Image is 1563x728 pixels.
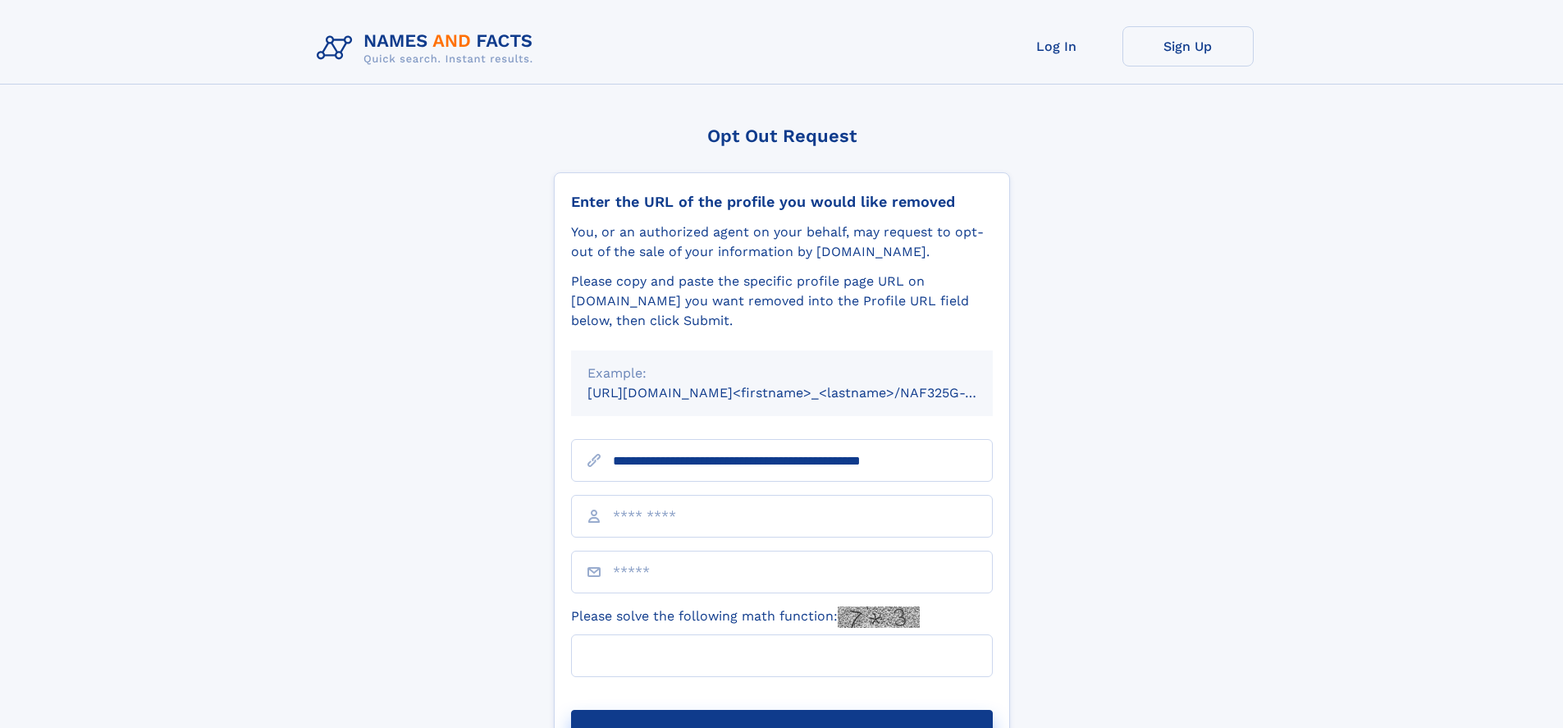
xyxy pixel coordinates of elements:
label: Please solve the following math function: [571,607,920,628]
img: Logo Names and Facts [310,26,546,71]
div: Example: [587,364,976,383]
div: Opt Out Request [554,126,1010,146]
a: Log In [991,26,1122,66]
small: [URL][DOMAIN_NAME]<firstname>_<lastname>/NAF325G-xxxxxxxx [587,385,1024,401]
div: Please copy and paste the specific profile page URL on [DOMAIN_NAME] you want removed into the Pr... [571,272,993,331]
div: Enter the URL of the profile you would like removed [571,193,993,211]
div: You, or an authorized agent on your behalf, may request to opt-out of the sale of your informatio... [571,222,993,262]
a: Sign Up [1122,26,1254,66]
